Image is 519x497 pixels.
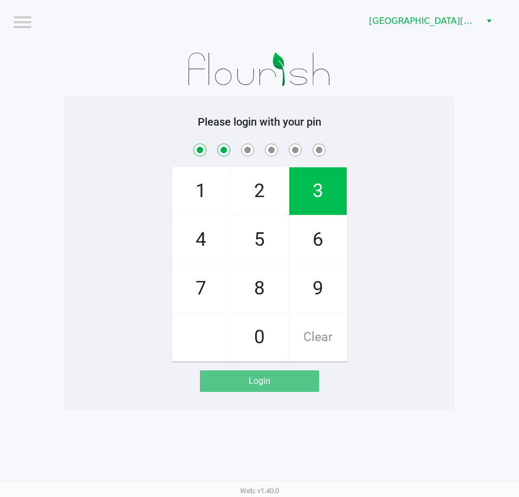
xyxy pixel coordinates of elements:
span: 2 [231,167,288,215]
span: 4 [172,216,230,264]
span: 6 [289,216,347,264]
span: 8 [231,265,288,312]
span: 7 [172,265,230,312]
span: [GEOGRAPHIC_DATA][PERSON_NAME] [369,15,475,28]
span: Clear [289,313,347,361]
span: 3 [289,167,347,215]
span: 1 [172,167,230,215]
button: Select [481,11,497,31]
span: 0 [231,313,288,361]
span: 9 [289,265,347,312]
span: 5 [231,216,288,264]
h5: Please login with your pin [73,115,446,128]
span: Web: v1.40.0 [240,487,279,495]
